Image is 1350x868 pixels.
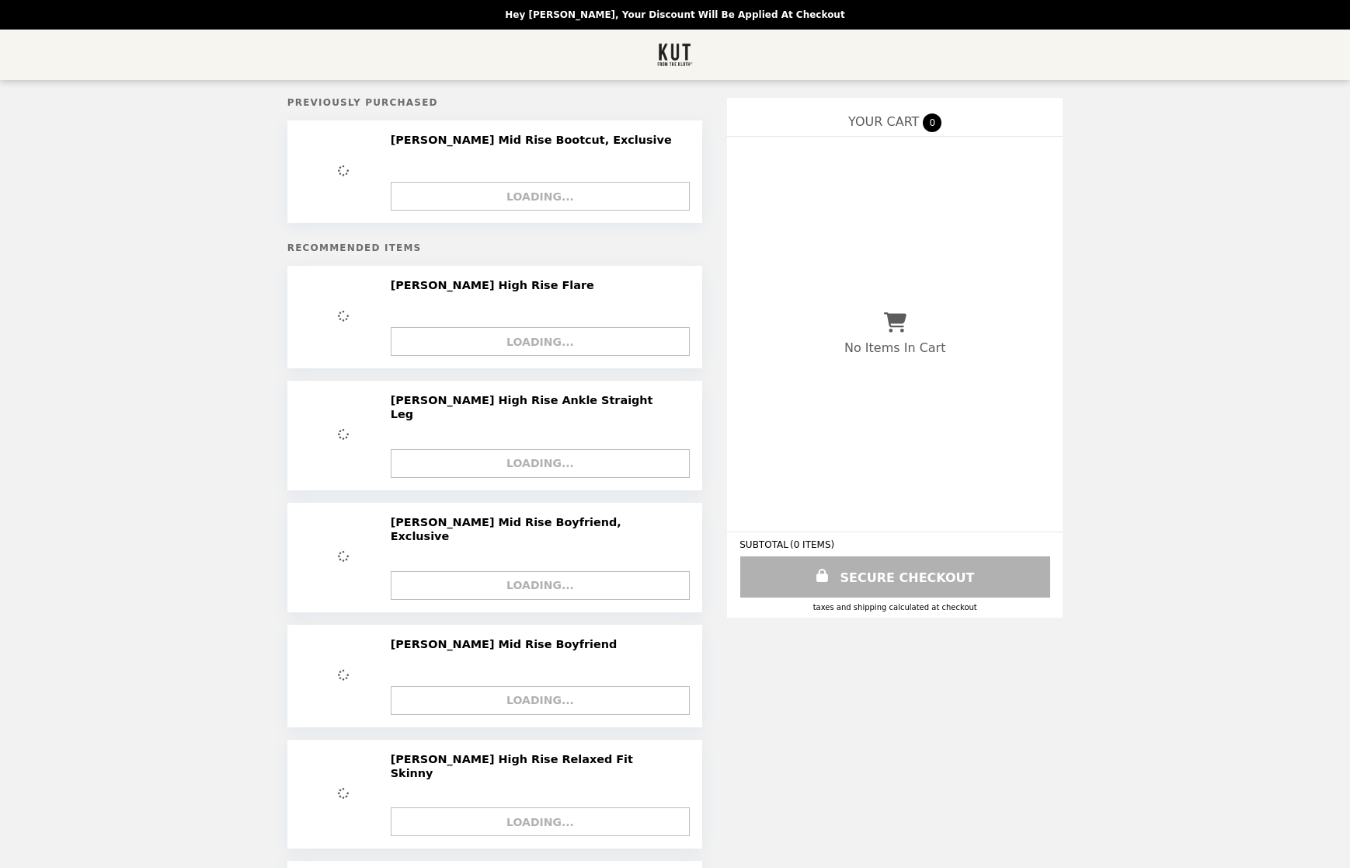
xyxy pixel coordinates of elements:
[287,97,702,108] h5: Previously Purchased
[739,603,1050,612] div: Taxes and Shipping calculated at checkout
[739,539,790,550] span: SUBTOTAL
[391,637,624,651] h2: [PERSON_NAME] Mid Rise Boyfriend
[391,278,600,292] h2: [PERSON_NAME] High Rise Flare
[391,515,681,544] h2: [PERSON_NAME] Mid Rise Boyfriend, Exclusive
[848,114,919,129] span: YOUR CART
[923,113,941,132] span: 0
[391,393,681,422] h2: [PERSON_NAME] High Rise Ankle Straight Leg
[657,39,694,71] img: Brand Logo
[505,9,844,20] p: Hey [PERSON_NAME], your discount will be applied at checkout
[391,752,681,781] h2: [PERSON_NAME] High Rise Relaxed Fit Skinny
[287,242,702,253] h5: Recommended Items
[790,539,834,550] span: ( 0 ITEMS )
[844,340,945,355] p: No Items In Cart
[391,133,678,147] h2: [PERSON_NAME] Mid Rise Bootcut, Exclusive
